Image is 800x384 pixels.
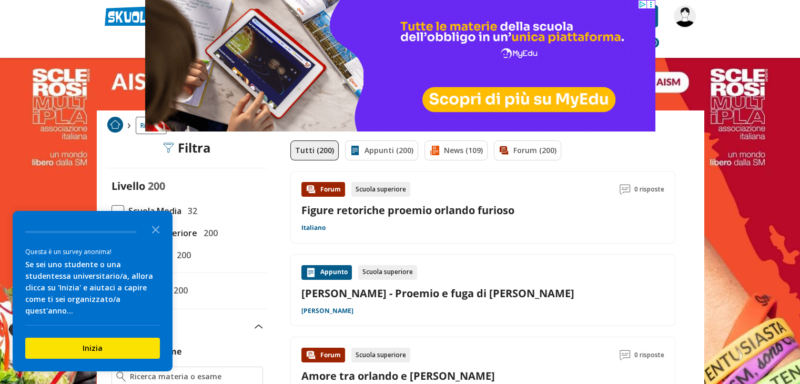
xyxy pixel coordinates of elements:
img: Apri e chiudi sezione [255,325,263,329]
button: Inizia [25,338,160,359]
a: Home [107,117,123,134]
div: Questa è un survey anonima! [25,247,160,257]
img: Commenti lettura [620,184,630,195]
img: Forum filtro contenuto [499,145,509,156]
div: Filtra [163,140,211,155]
label: Livello [112,179,145,193]
img: Appunti contenuto [306,267,316,278]
img: Appunti filtro contenuto [350,145,360,156]
input: Ricerca materia o esame [130,371,258,382]
img: davidejuhhhii [674,5,696,27]
span: 200 [199,226,218,240]
div: Forum [301,182,345,197]
span: 200 [173,248,191,262]
a: Amore tra orlando e [PERSON_NAME] [301,369,495,383]
img: Home [107,117,123,133]
a: Ricerca [136,117,167,134]
span: 32 [184,204,197,218]
div: Scuola superiore [351,182,410,197]
div: Scuola superiore [351,348,410,362]
a: Appunti (200) [345,140,418,160]
span: 200 [148,179,165,193]
a: [PERSON_NAME] [301,307,353,315]
a: Figure retoriche proemio orlando furioso [301,203,514,217]
a: Tutti (200) [290,140,339,160]
span: 200 [169,284,188,297]
span: Scuola Media [124,204,181,218]
img: Ricerca materia o esame [116,371,126,382]
img: Forum contenuto [306,184,316,195]
img: Filtra filtri mobile [163,143,174,153]
div: Appunto [301,265,352,280]
span: 0 risposte [634,348,664,362]
span: 0 risposte [634,182,664,197]
a: News (109) [424,140,488,160]
img: Forum contenuto [306,350,316,360]
button: Close the survey [145,218,166,239]
a: Forum (200) [494,140,561,160]
div: Scuola superiore [358,265,417,280]
img: News filtro contenuto [429,145,440,156]
div: Survey [13,211,173,371]
a: Italiano [301,224,326,232]
div: Forum [301,348,345,362]
img: Commenti lettura [620,350,630,360]
div: Se sei uno studente o una studentessa universitario/a, allora clicca su 'Inizia' e aiutaci a capi... [25,259,160,317]
a: [PERSON_NAME] - Proemio e fuga di [PERSON_NAME] [301,286,664,300]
